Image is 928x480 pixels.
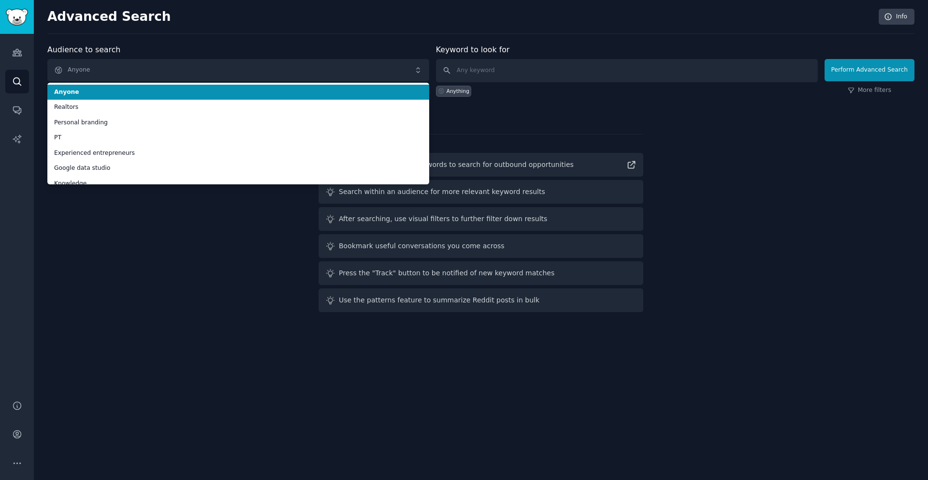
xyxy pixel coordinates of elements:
[339,187,545,197] div: Search within an audience for more relevant keyword results
[54,103,422,112] span: Realtors
[54,134,422,142] span: PT
[848,86,891,95] a: More filters
[825,59,914,81] button: Perform Advanced Search
[54,88,422,97] span: Anyone
[47,9,873,25] h2: Advanced Search
[54,149,422,158] span: Experienced entrepreneurs
[339,295,539,305] div: Use the patterns feature to summarize Reddit posts in bulk
[447,88,469,94] div: Anything
[54,164,422,173] span: Google data studio
[339,214,547,224] div: After searching, use visual filters to further filter down results
[54,119,422,127] span: Personal branding
[339,268,554,278] div: Press the "Track" button to be notified of new keyword matches
[54,180,422,188] span: Knowledge
[436,45,510,54] label: Keyword to look for
[47,59,429,81] button: Anyone
[47,83,429,184] ul: Anyone
[436,59,818,82] input: Any keyword
[47,45,120,54] label: Audience to search
[6,9,28,26] img: GummySearch logo
[339,241,505,251] div: Bookmark useful conversations you come across
[879,9,914,25] a: Info
[339,160,574,170] div: Read guide on helpful keywords to search for outbound opportunities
